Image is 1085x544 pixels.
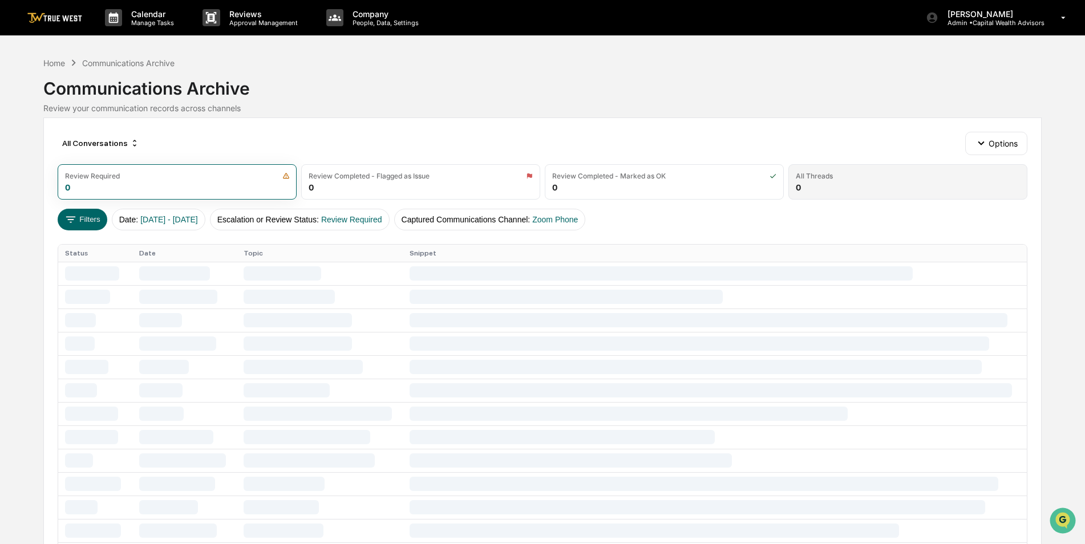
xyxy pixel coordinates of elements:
[394,209,586,230] button: Captured Communications Channel:Zoom Phone
[210,209,390,230] button: Escalation or Review Status:Review Required
[132,245,237,262] th: Date
[80,193,138,202] a: Powered byPylon
[237,245,403,262] th: Topic
[122,19,180,27] p: Manage Tasks
[83,145,92,154] div: 🗄️
[343,9,424,19] p: Company
[43,69,1042,99] div: Communications Archive
[140,215,198,224] span: [DATE] - [DATE]
[403,245,1027,262] th: Snippet
[43,103,1042,113] div: Review your communication records across channels
[27,13,82,23] img: logo
[114,193,138,202] span: Pylon
[58,245,132,262] th: Status
[321,215,382,224] span: Review Required
[58,209,107,230] button: Filters
[938,9,1044,19] p: [PERSON_NAME]
[309,172,430,180] div: Review Completed - Flagged as Issue
[39,87,187,99] div: Start new chat
[82,58,175,68] div: Communications Archive
[7,161,76,181] a: 🔎Data Lookup
[965,132,1027,155] button: Options
[112,209,205,230] button: Date:[DATE] - [DATE]
[65,182,70,192] div: 0
[11,167,21,176] div: 🔎
[58,134,144,152] div: All Conversations
[938,19,1044,27] p: Admin • Capital Wealth Advisors
[796,182,801,192] div: 0
[220,19,303,27] p: Approval Management
[282,172,290,180] img: icon
[11,87,32,108] img: 1746055101610-c473b297-6a78-478c-a979-82029cc54cd1
[39,99,144,108] div: We're available if you need us!
[194,91,208,104] button: Start new chat
[7,139,78,160] a: 🖐️Preclearance
[23,144,74,155] span: Preclearance
[78,139,146,160] a: 🗄️Attestations
[43,58,65,68] div: Home
[23,165,72,177] span: Data Lookup
[532,215,578,224] span: Zoom Phone
[552,172,666,180] div: Review Completed - Marked as OK
[220,9,303,19] p: Reviews
[552,182,557,192] div: 0
[343,19,424,27] p: People, Data, Settings
[526,172,533,180] img: icon
[770,172,776,180] img: icon
[94,144,141,155] span: Attestations
[796,172,833,180] div: All Threads
[122,9,180,19] p: Calendar
[65,172,120,180] div: Review Required
[11,145,21,154] div: 🖐️
[1048,506,1079,537] iframe: Open customer support
[309,182,314,192] div: 0
[11,24,208,42] p: How can we help?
